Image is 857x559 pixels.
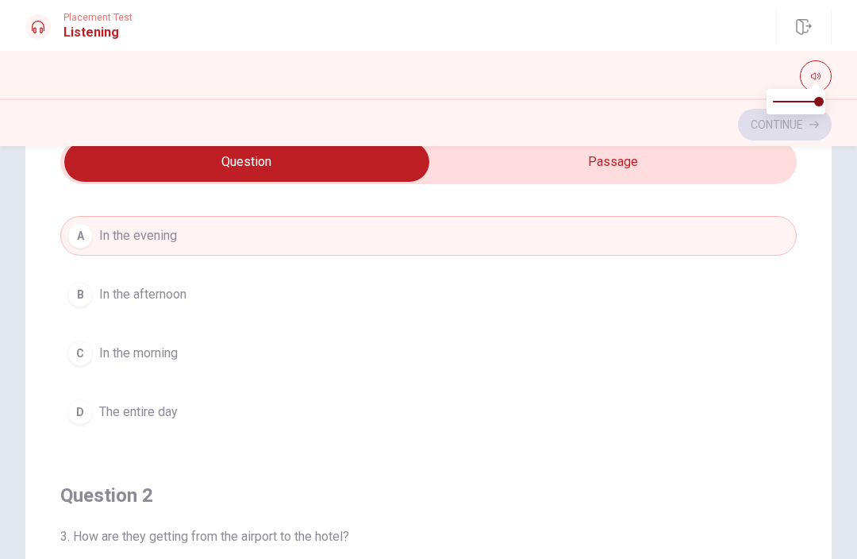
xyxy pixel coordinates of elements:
[99,403,178,422] span: The entire day
[67,341,93,366] div: C
[60,333,797,373] button: CIn the morning
[67,399,93,425] div: D
[99,285,186,304] span: In the afternoon
[60,392,797,432] button: DThe entire day
[60,483,797,508] h4: Question 2
[99,344,178,363] span: In the morning
[63,12,133,23] span: Placement Test
[60,275,797,314] button: BIn the afternoon
[60,216,797,256] button: AIn the evening
[60,527,797,546] span: 3. How are they getting from the airport to the hotel?
[99,226,177,245] span: In the evening
[67,223,93,249] div: A
[67,282,93,307] div: B
[63,23,133,42] h1: Listening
